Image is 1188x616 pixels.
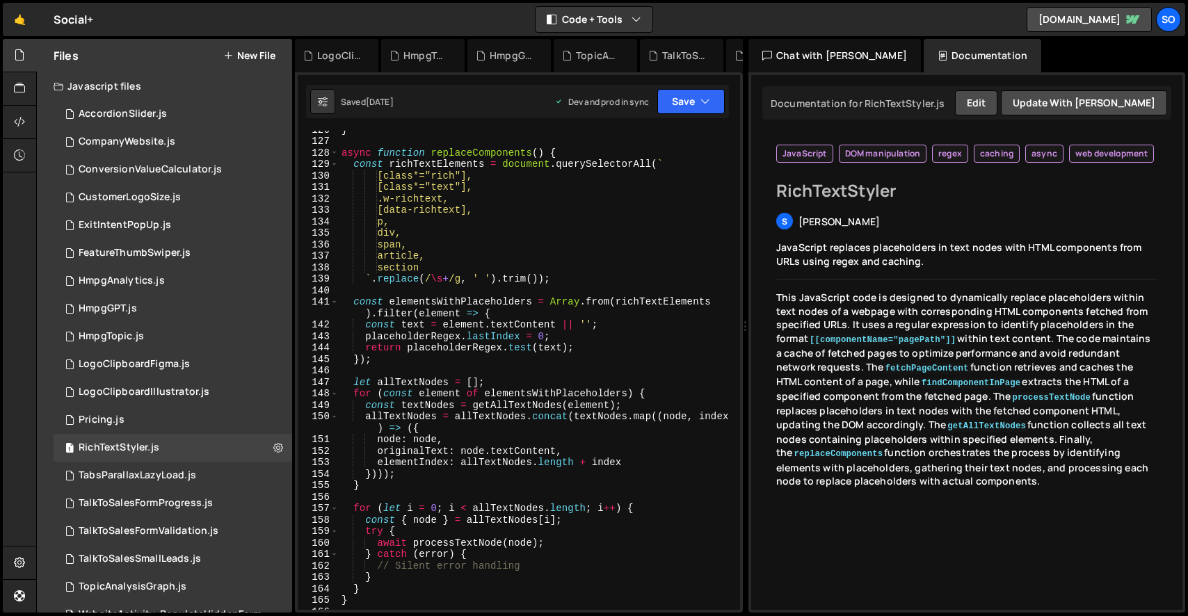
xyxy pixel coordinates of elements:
[298,388,339,400] div: 148
[1075,148,1148,159] span: web development
[79,108,167,120] div: AccordionSlider.js
[54,100,292,128] div: 15116/41115.js
[79,386,209,398] div: LogoClipboardIllustrator.js
[54,128,292,156] div: 15116/40349.js
[37,72,292,100] div: Javascript files
[223,50,275,61] button: New File
[298,560,339,572] div: 162
[298,342,339,354] div: 144
[65,444,74,455] span: 1
[79,302,137,315] div: HmpgGPT.js
[54,350,292,378] : 15116/40336.js
[54,239,292,267] div: 15116/40701.js
[955,90,997,115] button: Edit
[54,489,292,517] div: 15116/41316.js
[808,334,957,346] code: [[componentName="pagePath"]]
[536,7,652,32] button: Code + Tools
[298,492,339,503] div: 156
[776,291,1157,488] p: This JavaScript code is designed to dynamically replace placeholders within text nodes of a webpa...
[782,148,827,159] span: JavaScript
[946,421,1027,432] code: getAllTextNodes
[54,323,292,350] div: 15116/41820.js
[54,295,292,323] div: 15116/41430.js
[883,363,970,374] code: fetchPageContent
[298,411,339,434] div: 150
[298,572,339,583] div: 163
[79,219,171,232] div: ExitIntentPopUp.js
[298,227,339,239] div: 135
[1011,392,1092,403] code: processTextNode
[298,537,339,549] div: 160
[79,525,218,537] div: TalkToSalesFormValidation.js
[980,148,1013,159] span: caching
[298,583,339,595] div: 164
[79,469,196,482] div: TabsParallaxLazyLoad.js
[54,184,292,211] div: 15116/40353.js
[79,191,181,204] div: CustomerLogoSize.js
[662,49,707,63] div: TalkToSalesFormProgress.js
[54,406,292,434] div: 15116/40643.js
[776,179,1157,202] h2: RichTextStyler
[298,262,339,274] div: 138
[938,148,962,159] span: regex
[298,594,339,606] div: 165
[298,193,339,205] div: 132
[298,159,339,170] div: 129
[782,216,787,227] span: S
[54,211,292,239] div: 15116/40766.js
[792,448,884,460] code: replaceComponents
[657,89,725,114] button: Save
[54,156,292,184] div: 15116/40946.js
[298,216,339,228] div: 134
[298,319,339,331] div: 142
[298,239,339,251] div: 136
[54,462,292,489] div: 15116/39536.js
[766,97,945,110] div: Documentation for RichTextStyler.js
[79,441,159,454] div: RichTextStyler.js
[298,434,339,446] div: 151
[366,96,394,108] div: [DATE]
[490,49,534,63] div: HmpgGPT.js
[54,545,292,573] div: 15116/40948.js
[79,553,201,565] div: TalkToSalesSmallLeads.js
[54,378,292,406] div: 15116/42838.js
[54,11,93,28] div: Social+
[79,358,190,371] div: LogoClipboardFigma.js
[298,400,339,412] div: 149
[298,446,339,457] div: 152
[298,331,339,343] div: 143
[748,39,921,72] div: Chat with [PERSON_NAME]
[920,378,1022,389] code: findComponentInPage
[924,39,1041,72] div: Documentation
[317,49,362,63] div: LogoClipboardIllustrator.js
[798,215,880,228] span: [PERSON_NAME]
[298,549,339,560] div: 161
[403,49,448,63] div: HmpgTopic.js
[298,170,339,182] div: 130
[298,250,339,262] div: 137
[298,514,339,526] div: 158
[298,285,339,297] div: 140
[54,434,292,462] div: 15116/40695.js
[554,96,649,108] div: Dev and prod in sync
[298,273,339,285] div: 139
[79,330,144,343] div: HmpgTopic.js
[298,457,339,469] div: 153
[576,49,620,63] div: TopicAnalysisGraph.js
[79,163,222,176] div: ConversionValueCalculator.js
[298,296,339,319] div: 141
[298,147,339,159] div: 128
[298,480,339,492] div: 155
[298,377,339,389] div: 147
[298,204,339,216] div: 133
[79,275,165,287] div: HmpgAnalytics.js
[341,96,394,108] div: Saved
[298,469,339,480] div: 154
[79,497,213,510] div: TalkToSalesFormProgress.js
[79,581,186,593] div: TopicAnalysisGraph.js
[1032,148,1057,159] span: async
[298,365,339,377] div: 146
[1156,7,1181,32] a: So
[1027,7,1152,32] a: [DOMAIN_NAME]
